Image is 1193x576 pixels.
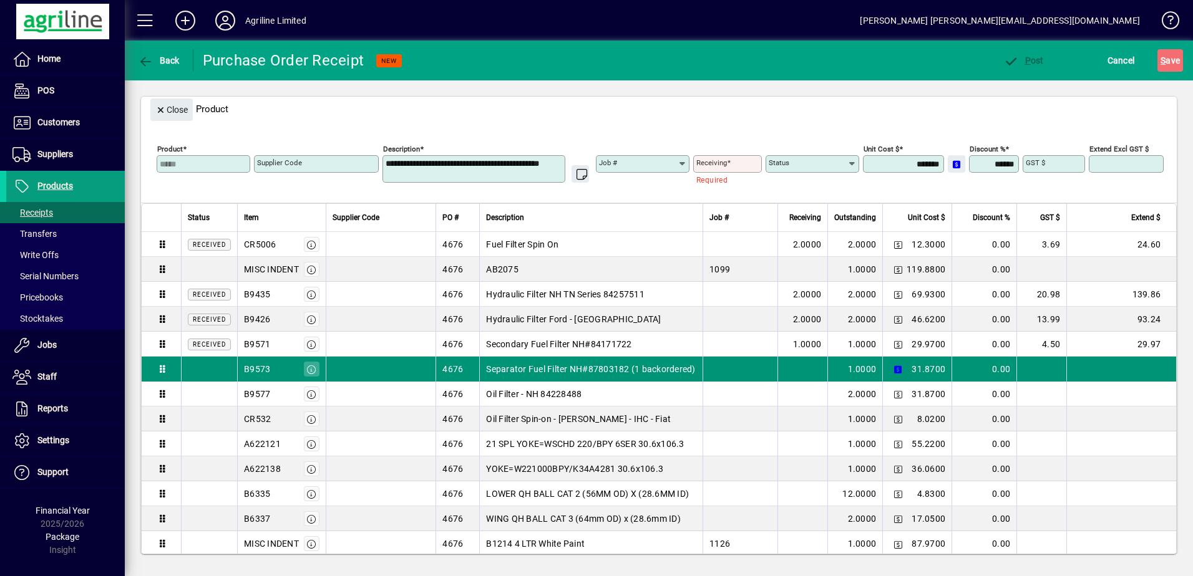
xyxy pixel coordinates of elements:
[479,332,703,357] td: Secondary Fuel Filter NH#84171722
[1104,49,1138,72] button: Cancel
[436,307,479,332] td: 4676
[827,406,882,431] td: 1.0000
[37,467,69,477] span: Support
[188,211,210,224] span: Status
[827,282,882,307] td: 2.0000
[436,382,479,406] td: 4676
[165,9,205,32] button: Add
[889,410,907,428] button: Change Price Levels
[37,181,73,191] span: Products
[1040,211,1060,224] span: GST $
[6,44,125,75] a: Home
[244,363,270,375] div: B9573
[436,232,479,257] td: 4676
[827,357,882,382] td: 1.0000
[6,425,125,456] a: Settings
[6,287,125,308] a: Pricebooks
[333,211,379,224] span: Supplier Code
[479,257,703,282] td: AB2075
[244,288,270,300] div: B9435
[952,531,1016,556] td: 0.00
[479,406,703,431] td: Oil Filter Spin-on - [PERSON_NAME] - IHC - Fiat
[436,332,479,357] td: 4676
[889,460,907,478] button: Change Price Levels
[1161,50,1180,70] span: ave
[244,438,281,450] div: A622121
[138,55,180,65] span: Back
[827,531,882,556] td: 1.0000
[827,382,882,406] td: 2.0000
[6,139,125,170] a: Suppliers
[37,340,57,350] span: Jobs
[37,117,80,127] span: Customers
[245,11,306,31] div: Agriline Limited
[150,98,193,121] button: Close
[12,271,79,281] span: Serial Numbers
[244,512,270,525] div: B6337
[479,232,703,257] td: Fuel Filter Spin On
[479,456,703,481] td: YOKE=W221000BPY/K34A4281 30.6x106.3
[827,431,882,456] td: 1.0000
[6,362,125,393] a: Staff
[952,406,1016,431] td: 0.00
[157,145,183,153] mat-label: Product
[436,506,479,531] td: 4676
[952,332,1016,357] td: 0.00
[6,308,125,329] a: Stocktakes
[827,332,882,357] td: 1.0000
[125,49,193,72] app-page-header-button: Back
[1016,232,1066,257] td: 3.69
[912,537,945,550] span: 87.9700
[1066,332,1176,357] td: 29.97
[827,307,882,332] td: 2.0000
[1066,282,1176,307] td: 139.86
[244,313,270,325] div: B9426
[135,49,183,72] button: Back
[952,357,1016,382] td: 0.00
[912,388,945,400] span: 31.8700
[193,291,226,298] span: Received
[1000,49,1047,72] button: Post
[6,393,125,425] a: Reports
[193,316,226,323] span: Received
[912,463,945,475] span: 36.0600
[1157,49,1183,72] button: Save
[257,158,302,167] mat-label: Supplier Code
[827,232,882,257] td: 2.0000
[36,506,90,516] span: Financial Year
[912,512,945,525] span: 17.0500
[834,211,876,224] span: Outstanding
[793,238,822,251] span: 2.0000
[952,506,1016,531] td: 0.00
[479,531,703,556] td: B1214 4 LTR White Paint
[1131,211,1161,224] span: Extend $
[952,232,1016,257] td: 0.00
[244,537,299,550] div: MISC INDENT
[6,202,125,223] a: Receipts
[973,211,1010,224] span: Discount %
[599,158,617,167] mat-label: Job #
[1152,2,1177,43] a: Knowledge Base
[381,57,397,65] span: NEW
[244,263,299,276] div: MISC INDENT
[1016,307,1066,332] td: 13.99
[479,481,703,506] td: LOWER QH BALL CAT 2 (56MM OD) X (28.6MM ID)
[383,145,420,153] mat-label: Description
[1026,158,1045,167] mat-label: GST $
[37,435,69,445] span: Settings
[436,456,479,481] td: 4676
[436,282,479,307] td: 4676
[141,86,1177,124] div: Product
[827,257,882,282] td: 1.0000
[696,173,752,186] mat-error: Required
[952,307,1016,332] td: 0.00
[37,149,73,159] span: Suppliers
[889,286,907,303] button: Change Price Levels
[917,413,946,425] span: 8.0200
[6,244,125,266] a: Write Offs
[827,506,882,531] td: 2.0000
[889,435,907,453] button: Change Price Levels
[244,238,276,251] div: CR5006
[889,261,907,278] button: Change Price Levels
[12,229,57,239] span: Transfers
